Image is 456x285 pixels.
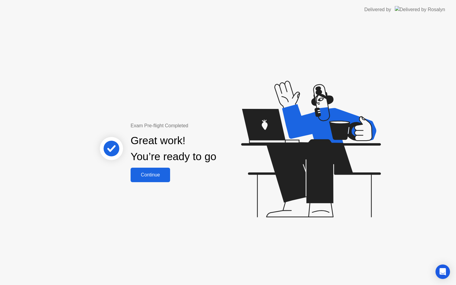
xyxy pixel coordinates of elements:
[395,6,445,13] img: Delivered by Rosalyn
[131,168,170,182] button: Continue
[364,6,391,13] div: Delivered by
[435,264,450,279] div: Open Intercom Messenger
[131,122,255,129] div: Exam Pre-flight Completed
[131,133,216,165] div: Great work! You’re ready to go
[132,172,168,178] div: Continue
